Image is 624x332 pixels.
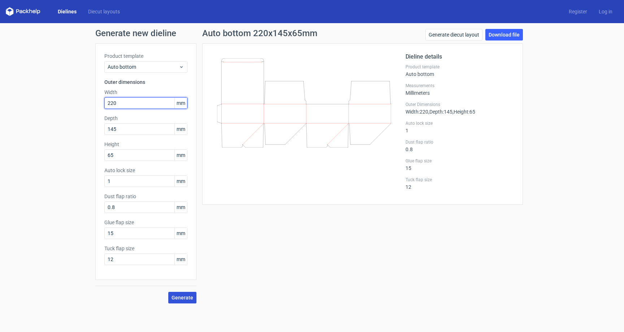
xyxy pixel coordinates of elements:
div: 1 [406,120,514,133]
span: mm [174,202,187,213]
div: Millimeters [406,83,514,96]
label: Outer Dimensions [406,102,514,107]
a: Diecut layouts [82,8,126,15]
div: Auto bottom [406,64,514,77]
a: Generate diecut layout [425,29,482,41]
label: Glue flap size [104,219,187,226]
a: Log in [593,8,618,15]
span: Generate [172,295,193,300]
label: Measurements [406,83,514,89]
button: Generate [168,292,196,303]
label: Auto lock size [406,120,514,126]
span: , Height : 65 [452,109,475,115]
span: mm [174,150,187,161]
span: mm [174,124,187,135]
label: Product template [406,64,514,70]
label: Dust flap ratio [104,193,187,200]
h2: Dieline details [406,52,514,61]
label: Tuck flap size [104,245,187,252]
span: Width : 220 [406,109,428,115]
div: 0.8 [406,139,514,152]
label: Height [104,141,187,148]
label: Auto lock size [104,167,187,174]
label: Dust flap ratio [406,139,514,145]
div: 15 [406,158,514,171]
span: mm [174,228,187,239]
label: Glue flap size [406,158,514,164]
span: mm [174,254,187,265]
label: Width [104,89,187,96]
a: Dielines [52,8,82,15]
h1: Auto bottom 220x145x65mm [202,29,317,38]
span: , Depth : 145 [428,109,452,115]
span: Auto bottom [108,63,179,71]
a: Register [563,8,593,15]
div: 12 [406,177,514,190]
h1: Generate new dieline [95,29,529,38]
label: Product template [104,52,187,60]
label: Depth [104,115,187,122]
span: mm [174,98,187,108]
label: Tuck flap size [406,177,514,183]
a: Download file [485,29,523,41]
span: mm [174,176,187,187]
h3: Outer dimensions [104,78,187,86]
